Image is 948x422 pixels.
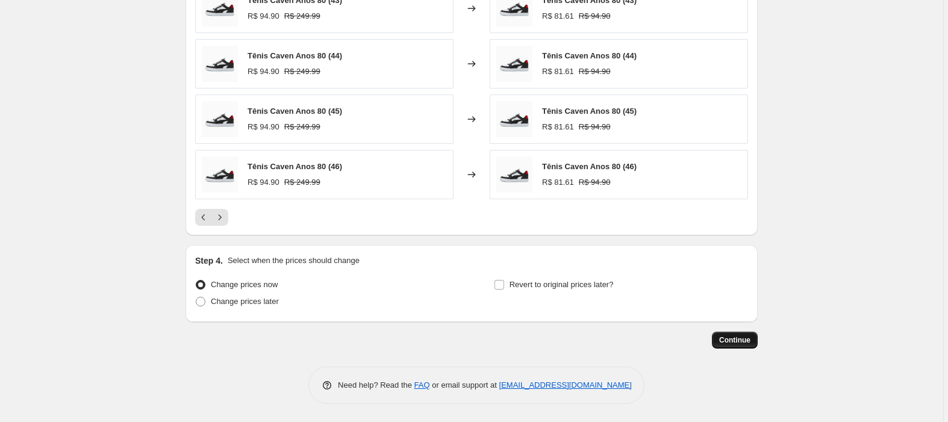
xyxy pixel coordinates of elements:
[579,66,611,78] strike: R$ 94.90
[202,46,238,82] img: png_073e6141-a222-44d0-b574-3093cf9c58da_80x.jpg
[248,10,279,22] div: R$ 94.90
[712,332,758,349] button: Continue
[579,176,611,188] strike: R$ 94.90
[284,121,320,133] strike: R$ 249.99
[496,157,532,193] img: png_073e6141-a222-44d0-b574-3093cf9c58da_80x.jpg
[202,101,238,137] img: png_073e6141-a222-44d0-b574-3093cf9c58da_80x.jpg
[542,66,574,78] div: R$ 81.61
[211,297,279,306] span: Change prices later
[202,157,238,193] img: png_073e6141-a222-44d0-b574-3093cf9c58da_80x.jpg
[338,380,414,389] span: Need help? Read the
[496,101,532,137] img: png_073e6141-a222-44d0-b574-3093cf9c58da_80x.jpg
[284,176,320,188] strike: R$ 249.99
[542,176,574,188] div: R$ 81.61
[248,121,279,133] div: R$ 94.90
[542,107,637,116] span: Tênis Caven Anos 80 (45)
[499,380,632,389] a: [EMAIL_ADDRESS][DOMAIN_NAME]
[195,209,212,226] button: Previous
[248,107,342,116] span: Tênis Caven Anos 80 (45)
[248,51,342,60] span: Tênis Caven Anos 80 (44)
[579,10,611,22] strike: R$ 94.90
[542,10,574,22] div: R$ 81.61
[248,162,342,171] span: Tênis Caven Anos 80 (46)
[579,121,611,133] strike: R$ 94.90
[228,255,360,267] p: Select when the prices should change
[542,51,637,60] span: Tênis Caven Anos 80 (44)
[542,121,574,133] div: R$ 81.61
[510,280,614,289] span: Revert to original prices later?
[248,176,279,188] div: R$ 94.90
[542,162,637,171] span: Tênis Caven Anos 80 (46)
[284,10,320,22] strike: R$ 249.99
[496,46,532,82] img: png_073e6141-a222-44d0-b574-3093cf9c58da_80x.jpg
[248,66,279,78] div: R$ 94.90
[719,335,750,345] span: Continue
[414,380,430,389] a: FAQ
[284,66,320,78] strike: R$ 249.99
[211,209,228,226] button: Next
[195,209,228,226] nav: Pagination
[211,280,278,289] span: Change prices now
[195,255,223,267] h2: Step 4.
[430,380,499,389] span: or email support at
